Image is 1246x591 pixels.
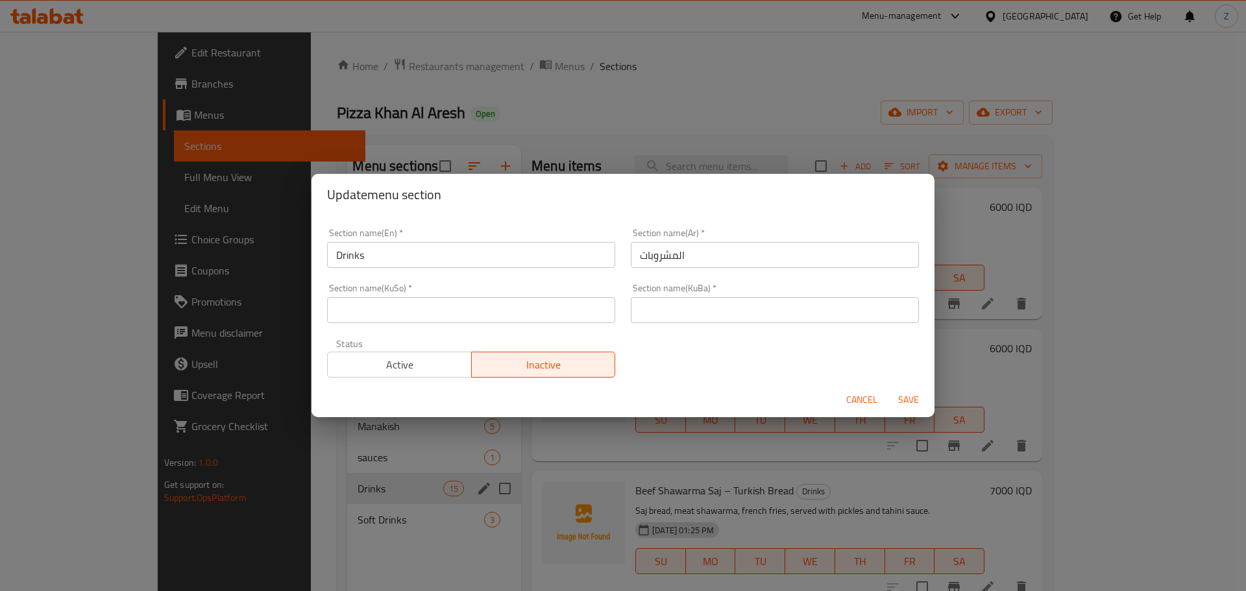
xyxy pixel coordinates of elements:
span: Inactive [477,356,611,374]
input: Please enter section name(KuBa) [631,297,919,323]
input: Please enter section name(en) [327,242,615,268]
button: Inactive [471,352,616,378]
button: Cancel [841,388,883,412]
input: Please enter section name(ar) [631,242,919,268]
span: Save [893,392,924,408]
button: Active [327,352,472,378]
input: Please enter section name(KuSo) [327,297,615,323]
h2: Update menu section [327,184,919,205]
span: Cancel [846,392,877,408]
span: Active [333,356,467,374]
button: Save [888,388,929,412]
